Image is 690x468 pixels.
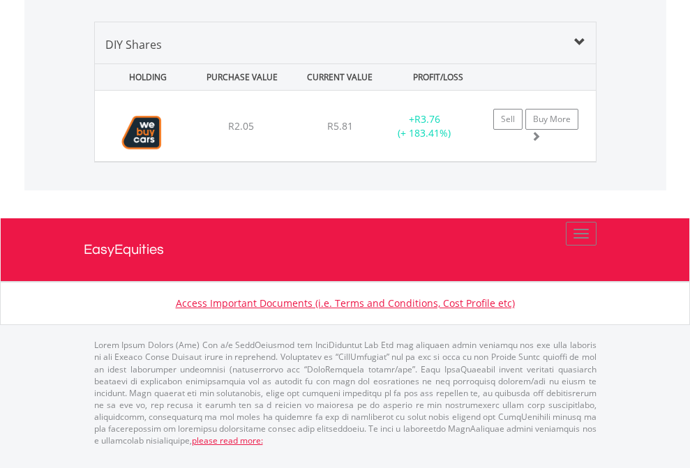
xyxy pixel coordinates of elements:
[327,119,353,133] span: R5.81
[195,64,290,90] div: PURCHASE VALUE
[414,112,440,126] span: R3.76
[102,108,182,158] img: EQU.ZA.WBC.png
[94,339,597,446] p: Lorem Ipsum Dolors (Ame) Con a/e SeddOeiusmod tem InciDiduntut Lab Etd mag aliquaen admin veniamq...
[525,109,578,130] a: Buy More
[381,112,468,140] div: + (+ 183.41%)
[192,435,263,446] a: please read more:
[96,64,191,90] div: HOLDING
[84,218,607,281] a: EasyEquities
[292,64,387,90] div: CURRENT VALUE
[228,119,254,133] span: R2.05
[105,37,162,52] span: DIY Shares
[391,64,486,90] div: PROFIT/LOSS
[176,296,515,310] a: Access Important Documents (i.e. Terms and Conditions, Cost Profile etc)
[493,109,523,130] a: Sell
